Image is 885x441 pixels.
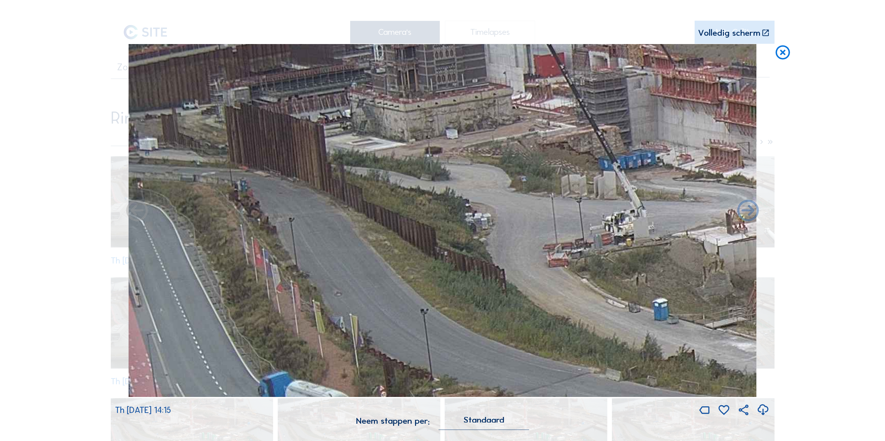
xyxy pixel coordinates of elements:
div: Standaard [463,417,504,423]
div: Standaard [439,417,529,430]
i: Back [735,198,761,224]
img: Image [128,44,756,397]
div: Neem stappen per: [356,417,430,425]
span: Th [DATE] 14:15 [115,405,171,415]
i: Forward [124,198,150,224]
div: Volledig scherm [698,29,760,38]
